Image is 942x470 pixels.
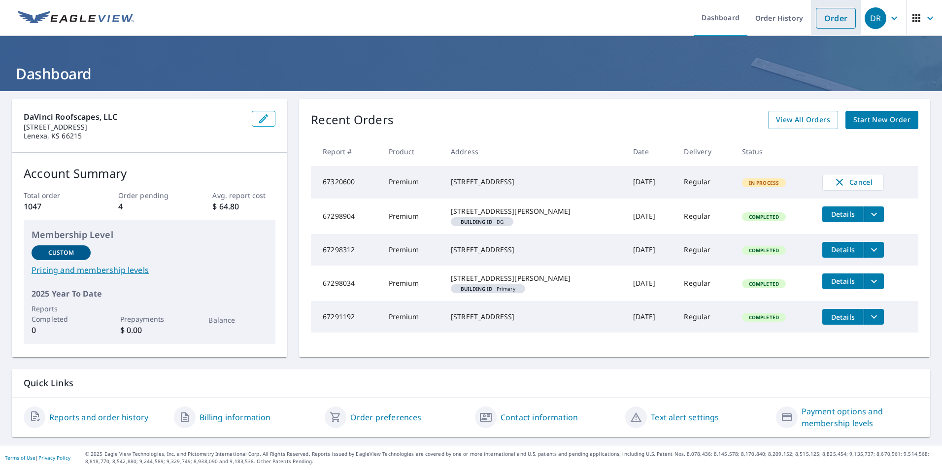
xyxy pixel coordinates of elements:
[200,411,270,423] a: Billing information
[828,312,858,322] span: Details
[864,309,884,325] button: filesDropdownBtn-67291192
[451,177,617,187] div: [STREET_ADDRESS]
[381,266,443,301] td: Premium
[625,301,676,333] td: [DATE]
[802,405,918,429] a: Payment options and membership levels
[381,199,443,234] td: Premium
[625,234,676,266] td: [DATE]
[24,190,87,201] p: Total order
[676,234,734,266] td: Regular
[381,166,443,199] td: Premium
[734,137,814,166] th: Status
[443,137,625,166] th: Address
[768,111,838,129] a: View All Orders
[743,213,785,220] span: Completed
[864,273,884,289] button: filesDropdownBtn-67298034
[118,201,181,212] p: 4
[833,176,874,188] span: Cancel
[853,114,910,126] span: Start New Order
[24,201,87,212] p: 1047
[743,314,785,321] span: Completed
[461,286,493,291] em: Building ID
[864,206,884,222] button: filesDropdownBtn-67298904
[501,411,578,423] a: Contact information
[828,276,858,286] span: Details
[120,324,179,336] p: $ 0.00
[38,454,70,461] a: Privacy Policy
[625,199,676,234] td: [DATE]
[676,137,734,166] th: Delivery
[743,179,785,186] span: In Process
[311,111,394,129] p: Recent Orders
[381,301,443,333] td: Premium
[828,245,858,254] span: Details
[212,201,275,212] p: $ 64.80
[455,286,521,291] span: Primary
[5,454,35,461] a: Terms of Use
[822,242,864,258] button: detailsBtn-67298312
[451,273,617,283] div: [STREET_ADDRESS][PERSON_NAME]
[864,242,884,258] button: filesDropdownBtn-67298312
[676,199,734,234] td: Regular
[48,248,74,257] p: Custom
[208,315,268,325] p: Balance
[32,264,268,276] a: Pricing and membership levels
[625,137,676,166] th: Date
[118,190,181,201] p: Order pending
[845,111,918,129] a: Start New Order
[822,206,864,222] button: detailsBtn-67298904
[311,301,380,333] td: 67291192
[676,166,734,199] td: Regular
[822,174,884,191] button: Cancel
[18,11,134,26] img: EV Logo
[24,377,918,389] p: Quick Links
[5,455,70,461] p: |
[455,219,509,224] span: DG
[381,234,443,266] td: Premium
[49,411,148,423] a: Reports and order history
[865,7,886,29] div: DR
[743,280,785,287] span: Completed
[776,114,830,126] span: View All Orders
[24,123,244,132] p: [STREET_ADDRESS]
[120,314,179,324] p: Prepayments
[816,8,856,29] a: Order
[451,206,617,216] div: [STREET_ADDRESS][PERSON_NAME]
[212,190,275,201] p: Avg. report cost
[311,166,380,199] td: 67320600
[311,266,380,301] td: 67298034
[822,273,864,289] button: detailsBtn-67298034
[451,245,617,255] div: [STREET_ADDRESS]
[651,411,719,423] a: Text alert settings
[12,64,930,84] h1: Dashboard
[625,166,676,199] td: [DATE]
[311,234,380,266] td: 67298312
[32,288,268,300] p: 2025 Year To Date
[85,450,937,465] p: © 2025 Eagle View Technologies, Inc. and Pictometry International Corp. All Rights Reserved. Repo...
[381,137,443,166] th: Product
[676,301,734,333] td: Regular
[451,312,617,322] div: [STREET_ADDRESS]
[311,137,380,166] th: Report #
[32,228,268,241] p: Membership Level
[676,266,734,301] td: Regular
[822,309,864,325] button: detailsBtn-67291192
[32,324,91,336] p: 0
[350,411,422,423] a: Order preferences
[625,266,676,301] td: [DATE]
[461,219,493,224] em: Building ID
[32,303,91,324] p: Reports Completed
[743,247,785,254] span: Completed
[311,199,380,234] td: 67298904
[24,132,244,140] p: Lenexa, KS 66215
[24,111,244,123] p: DaVinci Roofscapes, LLC
[24,165,275,182] p: Account Summary
[828,209,858,219] span: Details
